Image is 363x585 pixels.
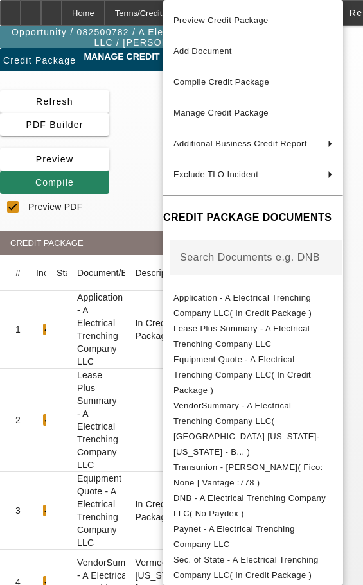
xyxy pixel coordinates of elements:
[163,290,343,321] button: Application - A Electrical Trenching Company LLC( In Credit Package )
[163,552,343,583] button: Sec. of State - A Electrical Trenching Company LLC( In Credit Package )
[163,491,343,521] button: DNB - A Electrical Trenching Company LLC( No Paydex )
[163,352,343,398] button: Equipment Quote - A Electrical Trenching Company LLC( In Credit Package )
[173,493,326,518] span: DNB - A Electrical Trenching Company LLC( No Paydex )
[163,321,343,352] button: Lease Plus Summary - A Electrical Trenching Company LLC
[173,46,232,56] span: Add Document
[163,460,343,491] button: Transunion - Guidry, Johnnie( Fico: None | Vantage :778 )
[173,108,269,118] span: Manage Credit Package
[173,462,323,487] span: Transunion - [PERSON_NAME]( Fico: None | Vantage :778 )
[163,521,343,552] button: Paynet - A Electrical Trenching Company LLC
[173,139,307,148] span: Additional Business Credit Report
[180,252,320,263] mat-label: Search Documents e.g. DNB
[173,401,320,457] span: VendorSummary - A Electrical Trenching Company LLC( [GEOGRAPHIC_DATA] [US_STATE]-[US_STATE] - B... )
[173,555,319,580] span: Sec. of State - A Electrical Trenching Company LLC( In Credit Package )
[173,293,312,318] span: Application - A Electrical Trenching Company LLC( In Credit Package )
[173,324,310,349] span: Lease Plus Summary - A Electrical Trenching Company LLC
[173,354,311,395] span: Equipment Quote - A Electrical Trenching Company LLC( In Credit Package )
[163,398,343,460] button: VendorSummary - A Electrical Trenching Company LLC( Vermeer Texas-Louisiana - B... )
[163,210,343,225] h4: CREDIT PACKAGE DOCUMENTS
[173,524,295,549] span: Paynet - A Electrical Trenching Company LLC
[173,15,269,25] span: Preview Credit Package
[173,170,258,179] span: Exclude TLO Incident
[173,77,269,87] span: Compile Credit Package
